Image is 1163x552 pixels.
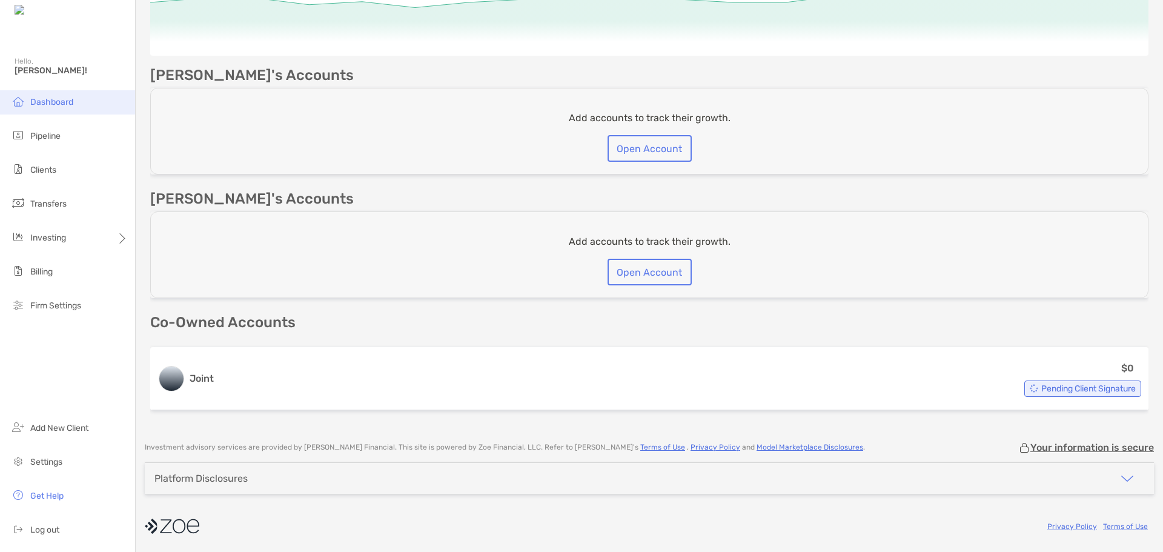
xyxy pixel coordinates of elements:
[150,191,354,207] p: [PERSON_NAME]'s Accounts
[11,488,25,502] img: get-help icon
[11,162,25,176] img: clients icon
[691,443,740,451] a: Privacy Policy
[11,454,25,468] img: settings icon
[11,420,25,434] img: add_new_client icon
[154,473,248,484] div: Platform Disclosures
[608,259,692,285] button: Open Account
[608,135,692,162] button: Open Account
[757,443,863,451] a: Model Marketplace Disclosures
[30,97,73,107] span: Dashboard
[1121,361,1134,376] p: $0
[569,110,731,125] p: Add accounts to track their growth.
[145,513,199,540] img: company logo
[150,315,1148,330] p: Co-Owned Accounts
[15,5,66,16] img: Zoe Logo
[11,298,25,312] img: firm-settings icon
[1103,522,1148,531] a: Terms of Use
[150,68,354,83] p: [PERSON_NAME]'s Accounts
[30,301,81,311] span: Firm Settings
[1030,384,1038,393] img: Account Status icon
[30,423,88,433] span: Add New Client
[640,443,685,451] a: Terms of Use
[11,522,25,536] img: logout icon
[1047,522,1097,531] a: Privacy Policy
[30,267,53,277] span: Billing
[11,128,25,142] img: pipeline icon
[30,457,62,467] span: Settings
[11,94,25,108] img: dashboard icon
[569,234,731,249] p: Add accounts to track their growth.
[1041,385,1136,392] span: Pending Client Signature
[11,264,25,278] img: billing icon
[30,131,61,141] span: Pipeline
[145,443,865,452] p: Investment advisory services are provided by [PERSON_NAME] Financial . This site is powered by Zo...
[1030,442,1154,453] p: Your information is secure
[11,230,25,244] img: investing icon
[190,371,214,386] h3: Joint
[30,233,66,243] span: Investing
[11,196,25,210] img: transfers icon
[30,165,56,175] span: Clients
[30,525,59,535] span: Log out
[30,491,64,501] span: Get Help
[30,199,67,209] span: Transfers
[15,65,128,76] span: [PERSON_NAME]!
[159,367,184,391] img: logo account
[1120,471,1135,486] img: icon arrow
